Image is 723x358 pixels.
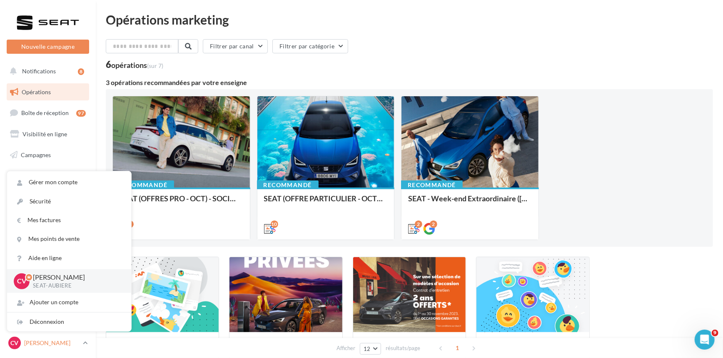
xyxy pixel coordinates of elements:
[33,282,118,290] p: SEAT-AUBIERE
[203,39,268,53] button: Filtrer par canal
[22,88,51,95] span: Opérations
[7,335,89,351] a: CV [PERSON_NAME]
[7,249,131,268] a: Aide en ligne
[5,229,91,253] a: PLV et print personnalisable
[76,110,86,117] div: 97
[408,194,532,211] div: SEAT - Week-end Extraordinaire ([GEOGRAPHIC_DATA]) - OCTOBRE
[7,293,131,312] div: Ajouter un compte
[386,344,420,352] span: résultats/page
[78,68,84,75] div: 8
[106,60,163,69] div: 6
[5,125,91,143] a: Visibilité en ligne
[271,220,278,228] div: 10
[5,188,91,205] a: Médiathèque
[7,173,131,192] a: Gérer mon compte
[106,79,713,86] div: 3 opérations recommandées par votre enseigne
[430,220,437,228] div: 2
[5,104,91,122] a: Boîte de réception97
[451,341,464,355] span: 1
[337,344,355,352] span: Afficher
[22,130,67,138] span: Visibilité en ligne
[5,208,91,226] a: Calendrier
[5,83,91,101] a: Opérations
[712,330,718,336] span: 9
[112,180,174,190] div: Recommandé
[272,39,348,53] button: Filtrer par catégorie
[415,220,422,228] div: 2
[11,339,19,347] span: CV
[364,345,371,352] span: 12
[257,180,319,190] div: Recommandé
[147,62,163,69] span: (sur 7)
[21,109,69,116] span: Boîte de réception
[17,276,26,286] span: CV
[5,167,91,184] a: Contacts
[7,211,131,230] a: Mes factures
[7,313,131,331] div: Déconnexion
[22,68,56,75] span: Notifications
[5,63,87,80] button: Notifications 8
[264,194,388,211] div: SEAT (OFFRE PARTICULIER - OCT) - SOCIAL MEDIA
[33,273,118,282] p: [PERSON_NAME]
[401,180,463,190] div: Recommandé
[7,192,131,211] a: Sécurité
[7,230,131,248] a: Mes points de vente
[360,343,381,355] button: 12
[5,146,91,164] a: Campagnes
[24,339,80,347] p: [PERSON_NAME]
[106,13,713,26] div: Opérations marketing
[5,257,91,281] a: Campagnes DataOnDemand
[695,330,715,350] iframe: Intercom live chat
[120,194,243,211] div: SEAT (OFFRES PRO - OCT) - SOCIAL MEDIA
[7,40,89,54] button: Nouvelle campagne
[111,61,163,69] div: opérations
[21,151,51,158] span: Campagnes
